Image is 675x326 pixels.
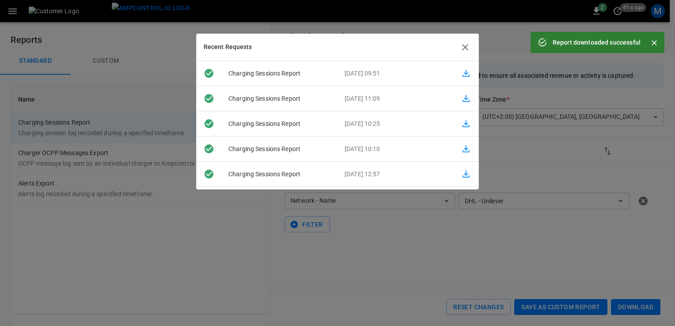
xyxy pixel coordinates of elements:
[204,42,252,52] h6: Recent Requests
[197,144,221,154] div: Downloaded
[337,94,454,103] p: [DATE] 11:09
[221,94,337,103] p: Charging Sessions Report
[197,169,221,179] div: Downloaded
[197,68,221,79] div: Downloaded
[221,144,337,154] p: Charging Sessions Report
[553,34,641,50] div: Report downloaded successful
[221,69,337,78] p: Charging Sessions Report
[197,118,221,129] div: Downloaded
[221,119,337,129] p: Charging Sessions Report
[337,144,454,154] p: [DATE] 10:10
[197,93,221,104] div: Downloaded
[648,36,661,49] button: Close
[337,119,454,129] p: [DATE] 10:25
[337,170,454,179] p: [DATE] 12:57
[221,170,337,179] p: Charging Sessions Report
[337,69,454,78] p: [DATE] 09:51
